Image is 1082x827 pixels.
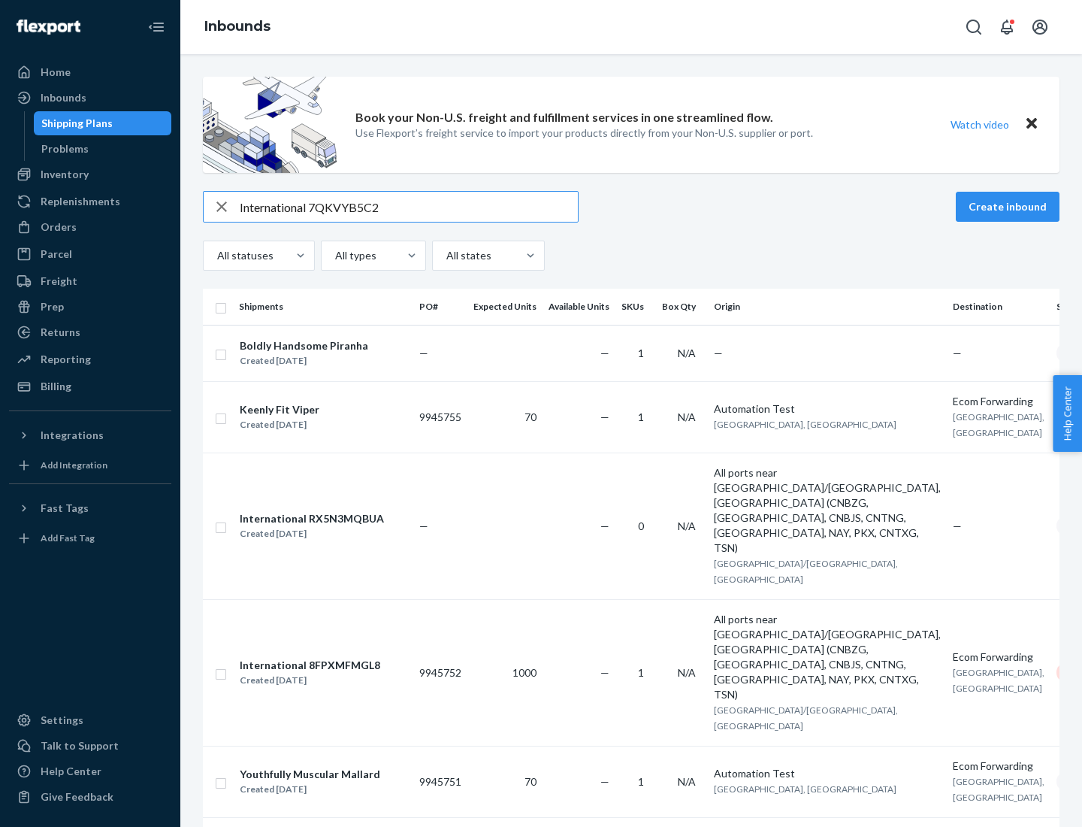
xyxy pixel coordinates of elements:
[41,141,89,156] div: Problems
[9,269,171,293] a: Freight
[240,353,368,368] div: Created [DATE]
[240,767,380,782] div: Youthfully Muscular Mallard
[41,274,77,289] div: Freight
[524,775,536,788] span: 70
[41,789,113,804] div: Give Feedback
[600,520,609,532] span: —
[9,189,171,214] a: Replenishments
[600,347,609,359] span: —
[953,667,1044,694] span: [GEOGRAPHIC_DATA], [GEOGRAPHIC_DATA]
[240,526,384,541] div: Created [DATE]
[141,12,171,42] button: Close Navigation
[678,410,696,423] span: N/A
[512,666,536,679] span: 1000
[233,289,413,325] th: Shipments
[714,783,896,795] span: [GEOGRAPHIC_DATA], [GEOGRAPHIC_DATA]
[216,248,217,263] input: All statuses
[953,411,1044,438] span: [GEOGRAPHIC_DATA], [GEOGRAPHIC_DATA]
[9,162,171,186] a: Inventory
[41,738,119,753] div: Talk to Support
[41,764,101,779] div: Help Center
[34,111,172,135] a: Shipping Plans
[9,60,171,84] a: Home
[9,320,171,344] a: Returns
[9,785,171,809] button: Give Feedback
[615,289,656,325] th: SKUs
[9,242,171,266] a: Parcel
[953,520,962,532] span: —
[708,289,947,325] th: Origin
[638,775,644,788] span: 1
[34,137,172,161] a: Problems
[41,90,86,105] div: Inbounds
[600,666,609,679] span: —
[41,713,83,728] div: Settings
[9,526,171,550] a: Add Fast Tag
[714,612,941,702] div: All ports near [GEOGRAPHIC_DATA]/[GEOGRAPHIC_DATA], [GEOGRAPHIC_DATA] (CNBZG, [GEOGRAPHIC_DATA], ...
[600,775,609,788] span: —
[953,759,1044,774] div: Ecom Forwarding
[41,194,120,209] div: Replenishments
[956,192,1059,222] button: Create inbound
[714,419,896,430] span: [GEOGRAPHIC_DATA], [GEOGRAPHIC_DATA]
[678,347,696,359] span: N/A
[17,20,80,35] img: Flexport logo
[638,410,644,423] span: 1
[240,192,578,222] input: Search inbounds by name, destination, msku...
[638,347,644,359] span: 1
[41,532,95,544] div: Add Fast Tag
[678,520,696,532] span: N/A
[714,465,941,556] div: All ports near [GEOGRAPHIC_DATA]/[GEOGRAPHIC_DATA], [GEOGRAPHIC_DATA] (CNBZG, [GEOGRAPHIC_DATA], ...
[9,734,171,758] a: Talk to Support
[714,347,723,359] span: —
[638,666,644,679] span: 1
[445,248,446,263] input: All states
[9,453,171,477] a: Add Integration
[9,347,171,371] a: Reporting
[714,401,941,417] div: Automation Test
[41,65,71,80] div: Home
[240,658,380,673] div: International 8FPXMFMGL8
[953,650,1044,665] div: Ecom Forwarding
[9,374,171,398] a: Billing
[240,402,319,417] div: Keenly Fit Viper
[947,289,1050,325] th: Destination
[240,417,319,432] div: Created [DATE]
[467,289,543,325] th: Expected Units
[204,18,270,35] a: Inbounds
[192,5,283,49] ol: breadcrumbs
[41,501,89,516] div: Fast Tags
[240,338,368,353] div: Boldly Handsome Piranha
[355,109,773,126] p: Book your Non-U.S. freight and fulfillment services in one streamlined flow.
[240,782,380,797] div: Created [DATE]
[9,496,171,520] button: Fast Tags
[41,459,107,471] div: Add Integration
[9,708,171,732] a: Settings
[419,520,428,532] span: —
[638,520,644,532] span: 0
[41,116,113,131] div: Shipping Plans
[953,394,1044,409] div: Ecom Forwarding
[41,325,80,340] div: Returns
[678,666,696,679] span: N/A
[656,289,708,325] th: Box Qty
[419,347,428,359] span: —
[9,295,171,319] a: Prep
[413,381,467,453] td: 9945755
[992,12,1022,42] button: Open notifications
[334,248,335,263] input: All types
[9,86,171,110] a: Inbounds
[714,558,898,585] span: [GEOGRAPHIC_DATA]/[GEOGRAPHIC_DATA], [GEOGRAPHIC_DATA]
[355,126,813,141] p: Use Flexport’s freight service to import your products directly from your Non-U.S. supplier or port.
[953,776,1044,803] span: [GEOGRAPHIC_DATA], [GEOGRAPHIC_DATA]
[41,167,89,182] div: Inventory
[41,247,72,262] div: Parcel
[1053,375,1082,452] button: Help Center
[543,289,615,325] th: Available Units
[41,352,91,367] div: Reporting
[9,759,171,783] a: Help Center
[41,220,77,235] div: Orders
[678,775,696,788] span: N/A
[941,114,1019,135] button: Watch video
